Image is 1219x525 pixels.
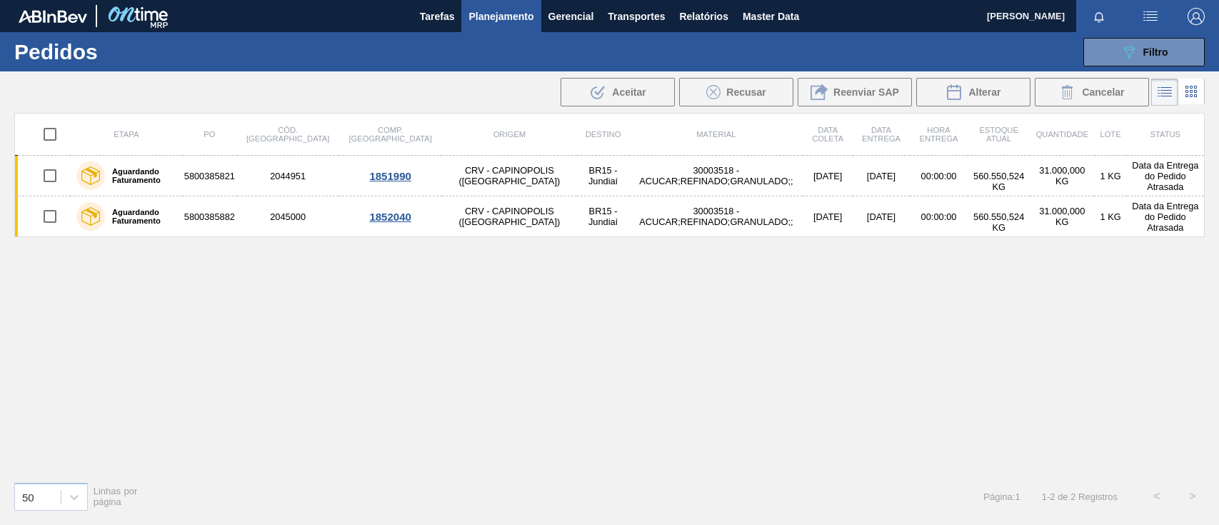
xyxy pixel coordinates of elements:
div: 50 [22,491,34,503]
td: [DATE] [803,156,853,196]
td: CRV - CAPINOPOLIS ([GEOGRAPHIC_DATA]) [442,196,577,237]
td: 1 KG [1094,156,1126,196]
td: [DATE] [803,196,853,237]
span: 560.550,524 KG [973,211,1024,233]
td: 00:00:00 [910,156,968,196]
td: 31.000,000 KG [1030,196,1094,237]
td: Data da Entrega do Pedido Atrasada [1127,196,1205,237]
span: Recusar [726,86,766,98]
span: Tarefas [420,8,455,25]
div: Aceitar [561,78,675,106]
span: Cód. [GEOGRAPHIC_DATA] [246,126,329,143]
label: Aguardando Faturamento [105,167,176,184]
span: Alterar [968,86,1000,98]
button: Alterar [916,78,1030,106]
td: 1 KG [1094,196,1126,237]
div: Visão em Cards [1178,79,1205,106]
span: 1 - 2 de 2 Registros [1042,491,1118,502]
td: [DATE] [853,156,910,196]
a: Aguardando Faturamento58003858212044951CRV - CAPINOPOLIS ([GEOGRAPHIC_DATA])BR15 - Jundiaí3000351... [15,156,1205,196]
td: 2044951 [237,156,338,196]
td: 31.000,000 KG [1030,156,1094,196]
span: Destino [586,130,621,139]
td: Data da Entrega do Pedido Atrasada [1127,156,1205,196]
span: Data coleta [812,126,843,143]
span: Cancelar [1082,86,1124,98]
span: Planejamento [468,8,533,25]
button: Cancelar [1035,78,1149,106]
div: 1852040 [341,211,440,223]
td: 5800385821 [182,156,237,196]
td: BR15 - Jundiaí [577,196,630,237]
div: Reenviar SAP [798,78,912,106]
span: Status [1150,130,1180,139]
span: Transportes [608,8,665,25]
span: Página : 1 [983,491,1020,502]
h1: Pedidos [14,44,224,60]
span: Hora Entrega [919,126,958,143]
span: Aceitar [612,86,646,98]
div: Visão em Lista [1151,79,1178,106]
span: Gerencial [548,8,594,25]
span: Comp. [GEOGRAPHIC_DATA] [348,126,431,143]
label: Aguardando Faturamento [105,208,176,225]
span: Filtro [1143,46,1168,58]
span: Etapa [114,130,139,139]
td: BR15 - Jundiaí [577,156,630,196]
span: Estoque atual [979,126,1018,143]
div: Recusar [679,78,793,106]
td: 5800385882 [182,196,237,237]
td: 30003518 - ACUCAR;REFINADO;GRANULADO;; [629,156,803,196]
td: 2045000 [237,196,338,237]
span: Data Entrega [862,126,901,143]
span: Relatórios [679,8,728,25]
button: Notificações [1076,6,1122,26]
button: Filtro [1083,38,1205,66]
img: TNhmsLtSVTkK8tSr43FrP2fwEKptu5GPRR3wAAAABJRU5ErkJggg== [19,10,87,23]
span: PO [204,130,215,139]
span: Linhas por página [94,486,138,507]
td: [DATE] [853,196,910,237]
div: Alterar Pedido [916,78,1030,106]
img: Logout [1188,8,1205,25]
span: Material [696,130,736,139]
div: Cancelar Pedidos em Massa [1035,78,1149,106]
td: 30003518 - ACUCAR;REFINADO;GRANULADO;; [629,196,803,237]
span: Origem [493,130,526,139]
span: Quantidade [1036,130,1088,139]
span: 560.550,524 KG [973,171,1024,192]
span: Reenviar SAP [833,86,899,98]
td: CRV - CAPINOPOLIS ([GEOGRAPHIC_DATA]) [442,156,577,196]
button: > [1175,479,1210,514]
img: userActions [1142,8,1159,25]
td: 00:00:00 [910,196,968,237]
span: Lote [1100,130,1120,139]
span: Master Data [743,8,799,25]
button: < [1139,479,1175,514]
div: 1851990 [341,170,440,182]
a: Aguardando Faturamento58003858822045000CRV - CAPINOPOLIS ([GEOGRAPHIC_DATA])BR15 - Jundiaí3000351... [15,196,1205,237]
